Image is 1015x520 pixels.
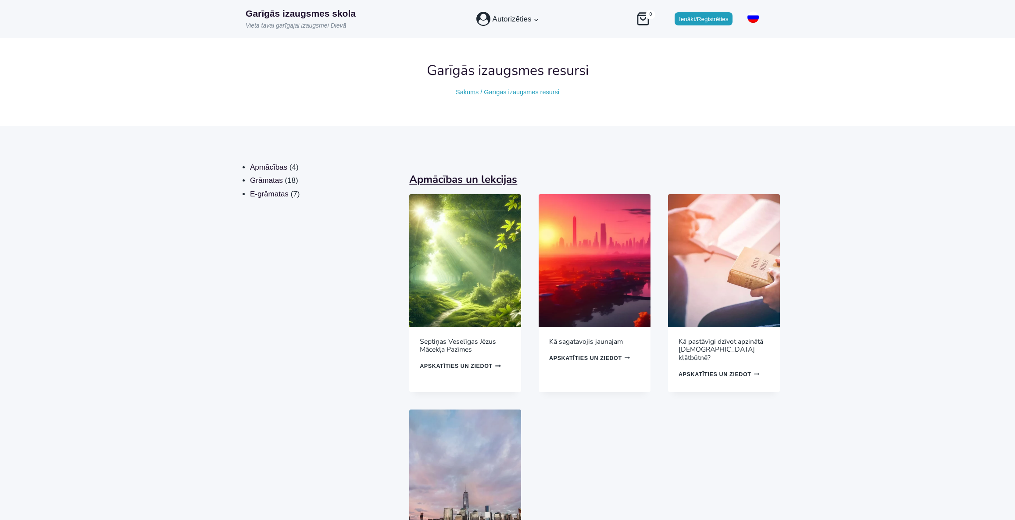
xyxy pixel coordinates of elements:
[409,172,517,186] a: Apmācības un lekcijas
[409,194,521,327] img: Mācekļa Ceļš: Definīcija un Septiņas Veselīgas Jēzus Mācekļa Pazīmes
[533,16,539,22] span: Expand child menu
[292,163,296,171] span: 4
[675,12,733,25] a: Ienākt/Reģistrēties
[539,194,650,327] img: Ko Dievs sagatavojis jaunajam 2023.gadam
[679,334,769,362] a: Kā pastāvīgi dzīvot apzinātā [DEMOGRAPHIC_DATA] klātbūtnē?
[250,163,287,171] a: Apmācības
[744,11,762,23] img: Russian
[246,8,356,19] p: Garīgās izaugsmes skola
[679,367,765,382] a: Lasiet vairāk par “Kā pastāvīgi dzīvot apzinātā Dieva klātbūtnē?”
[246,21,356,30] p: Vieta tavai garīgajai izaugsmei Dievā
[246,8,356,30] a: Garīgās izaugsmes skolaVieta tavai garīgajai izaugsmei Dievā
[293,190,297,198] span: 7
[484,89,559,96] span: Garīgās izaugsmes resursi
[287,176,296,185] span: 18
[668,194,780,327] img: Kā pastāvīgi dzīvot apzinātā Dieva klātbūtnē?
[456,87,559,97] nav: Breadcrumbs
[420,334,511,354] a: Septiņas Veselīgas Jēzus Mācekļa Pazīmes
[480,89,482,96] span: /
[476,7,539,30] nav: Account Menu
[250,190,289,198] a: E-grāmatas
[427,60,589,81] h1: Garīgās izaugsmes resursi
[634,10,657,28] a: Iepirkšanās ratiņi
[250,176,283,185] a: Grāmatas
[420,359,506,374] a: Lasiet vairāk par “Septiņas Veselīgas Jēzus Mācekļa Pazīmes”
[646,10,655,20] span: 0
[549,334,640,346] a: Kā sagatavojis jaunajam
[456,89,479,96] a: Sākums
[549,351,636,365] a: Add to cart: “Kā sagatavojis jaunajam”
[490,13,532,25] span: Autorizēties
[476,7,539,30] a: Autorizēties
